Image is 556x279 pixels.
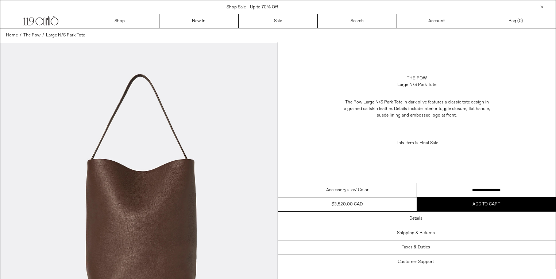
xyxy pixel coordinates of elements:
span: Accessory size [326,187,355,193]
span: Home [6,32,18,38]
a: Sale [239,14,318,28]
span: The Row [23,32,40,38]
a: Home [6,32,18,39]
h3: Details [409,216,422,221]
a: Account [397,14,476,28]
span: ) [519,18,523,24]
h3: Customer Support [398,259,434,264]
span: / [42,32,44,39]
div: $3,520.00 CAD [332,201,363,208]
a: Search [318,14,397,28]
div: Large N/S Park Tote [397,82,436,88]
h3: Shipping & Returns [397,231,435,236]
h3: Taxes & Duties [402,245,430,250]
button: Add to cart [417,197,556,211]
span: / Color [355,187,368,193]
span: Add to cart [472,201,500,207]
span: / [20,32,22,39]
a: New In [159,14,239,28]
a: Large N/S Park Tote [46,32,85,39]
a: Shop Sale - Up to 70% Off [227,4,278,10]
a: The Row [23,32,40,39]
span: The Row Large N/S Park Tote in dark olive features a classic tote design in a grained calfskin le... [344,99,490,118]
span: Large N/S Park Tote [46,32,85,38]
a: Bag () [476,14,555,28]
span: 0 [519,18,521,24]
a: The Row [407,75,427,82]
a: Shop [80,14,159,28]
span: This Item is Final Sale [396,140,438,146]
